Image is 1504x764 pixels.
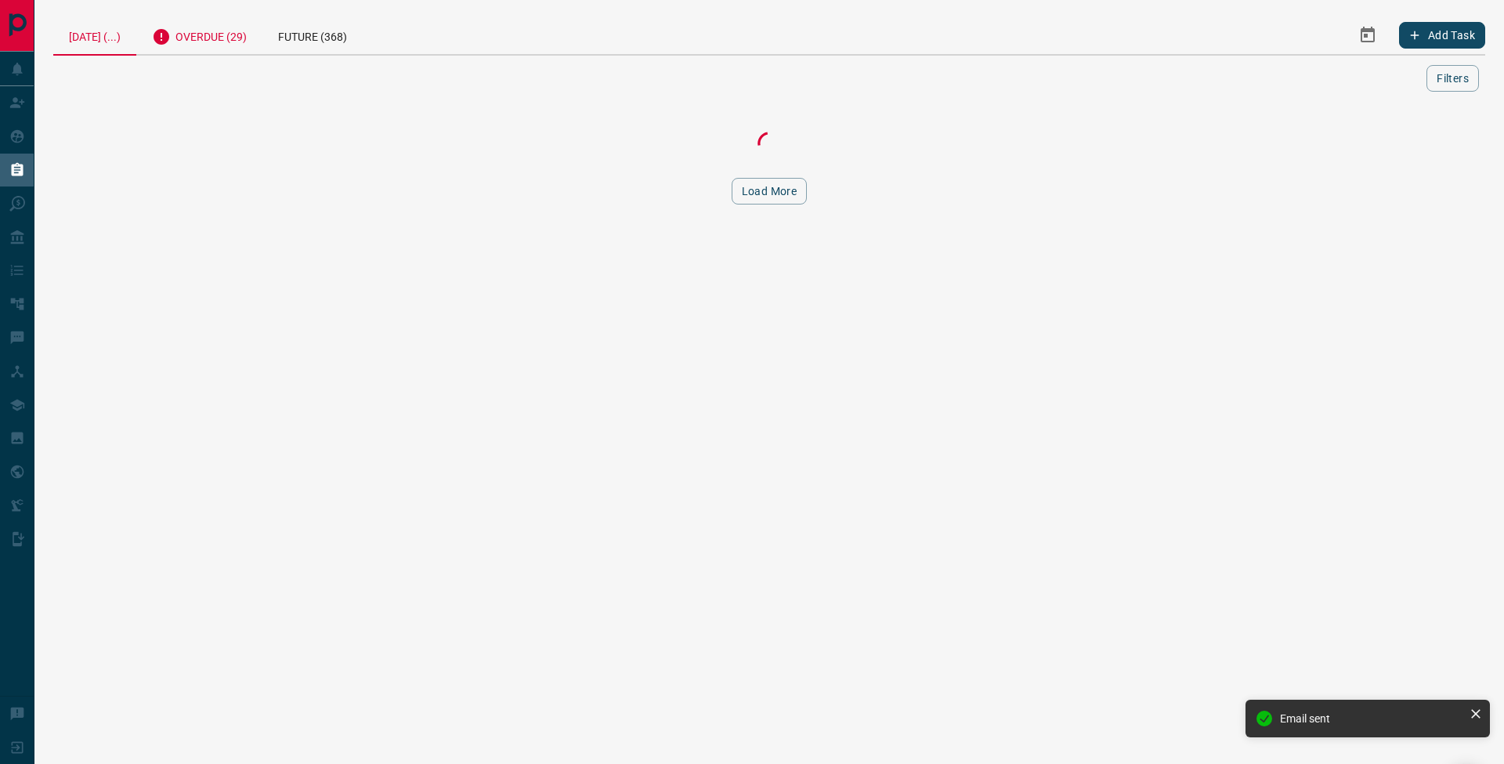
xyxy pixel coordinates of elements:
button: Filters [1426,65,1479,92]
button: Select Date Range [1349,16,1386,54]
div: [DATE] (...) [53,16,136,56]
div: Loading [691,128,848,159]
button: Add Task [1399,22,1485,49]
button: Load More [732,178,808,205]
div: Overdue (29) [136,16,262,54]
div: Future (368) [262,16,363,54]
div: Email sent [1280,712,1463,725]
